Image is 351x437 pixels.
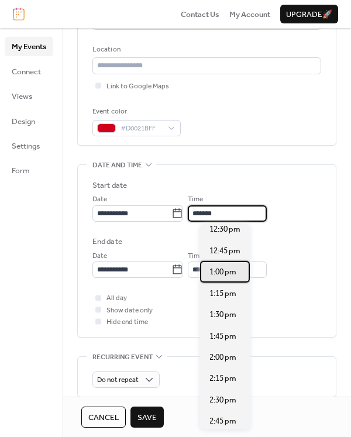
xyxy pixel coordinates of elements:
span: 1:45 pm [209,331,236,342]
span: 1:30 pm [209,309,236,321]
a: My Events [5,37,53,56]
span: Do not repeat [97,373,139,387]
span: Cancel [88,412,119,424]
span: 2:45 pm [209,415,236,427]
button: Save [130,407,164,428]
span: Link to Google Maps [106,81,169,92]
img: logo [13,8,25,20]
span: 1:15 pm [209,288,236,300]
span: 2:30 pm [209,394,236,406]
span: Recurring event [92,351,153,363]
span: #D0021BFF [121,123,162,135]
span: Time [188,250,203,262]
a: My Account [229,8,270,20]
span: Date and time [92,160,142,171]
span: Contact Us [181,9,219,20]
span: 12:30 pm [209,223,240,235]
span: Views [12,91,32,102]
span: Save [137,412,157,424]
div: Start date [92,180,127,191]
span: My Events [12,41,46,53]
span: Time [188,194,203,205]
span: Settings [12,140,40,152]
div: Event color [92,106,178,118]
a: Settings [5,136,53,155]
span: Connect [12,66,41,78]
span: Date [92,250,107,262]
a: Views [5,87,53,105]
span: My Account [229,9,270,20]
span: 2:00 pm [209,352,236,363]
a: Connect [5,62,53,81]
span: All day [106,293,127,304]
a: Form [5,161,53,180]
div: End date [92,236,122,247]
a: Contact Us [181,8,219,20]
span: 1:00 pm [209,266,236,278]
span: Show date only [106,305,153,316]
span: Design [12,116,35,128]
div: Location [92,44,319,56]
button: Cancel [81,407,126,428]
span: 2:15 pm [209,373,236,384]
span: Upgrade 🚀 [286,9,332,20]
a: Design [5,112,53,130]
span: Form [12,165,30,177]
span: Date [92,194,107,205]
span: Hide end time [106,316,148,328]
button: Upgrade🚀 [280,5,338,23]
span: 12:45 pm [209,245,240,257]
